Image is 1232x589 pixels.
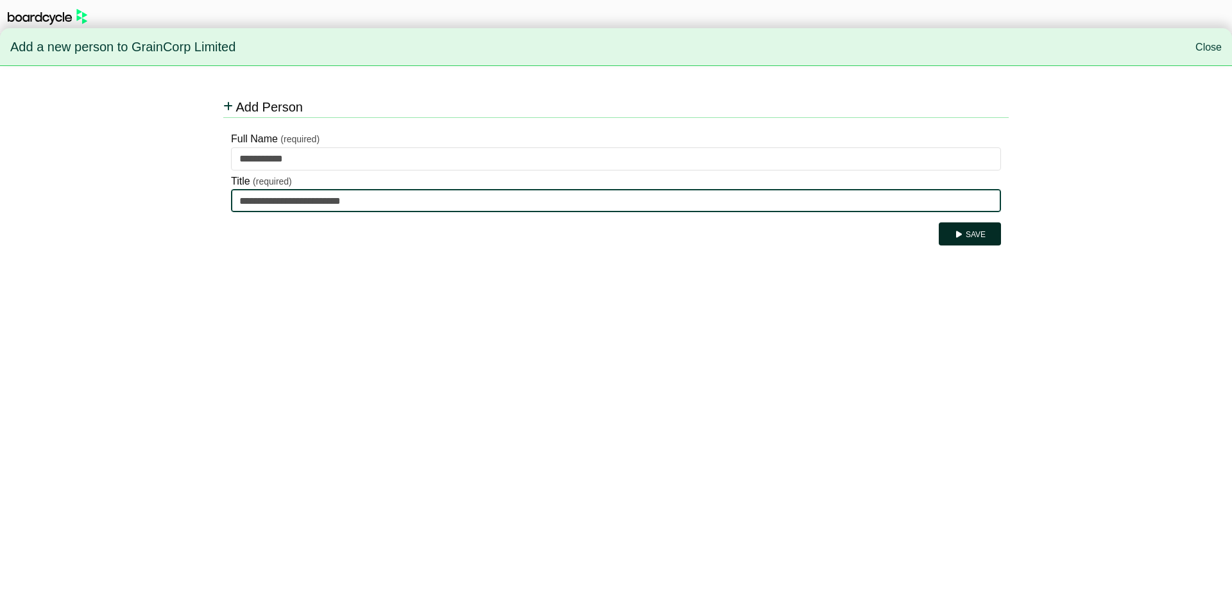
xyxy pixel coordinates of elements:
span: Add Person [235,100,303,114]
button: Save [939,222,1001,245]
img: BoardcycleBlackGreen-aaafeed430059cb809a45853b8cf6d952af9d84e6e89e1f1685b34bfd5cb7d64.svg [8,9,87,25]
span: Add a new person to GrainCorp Limited [10,34,235,61]
small: (required) [280,134,320,144]
label: Title [231,173,250,190]
a: Close [1195,42,1222,53]
small: (required) [253,176,292,187]
label: Full Name [231,131,278,147]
